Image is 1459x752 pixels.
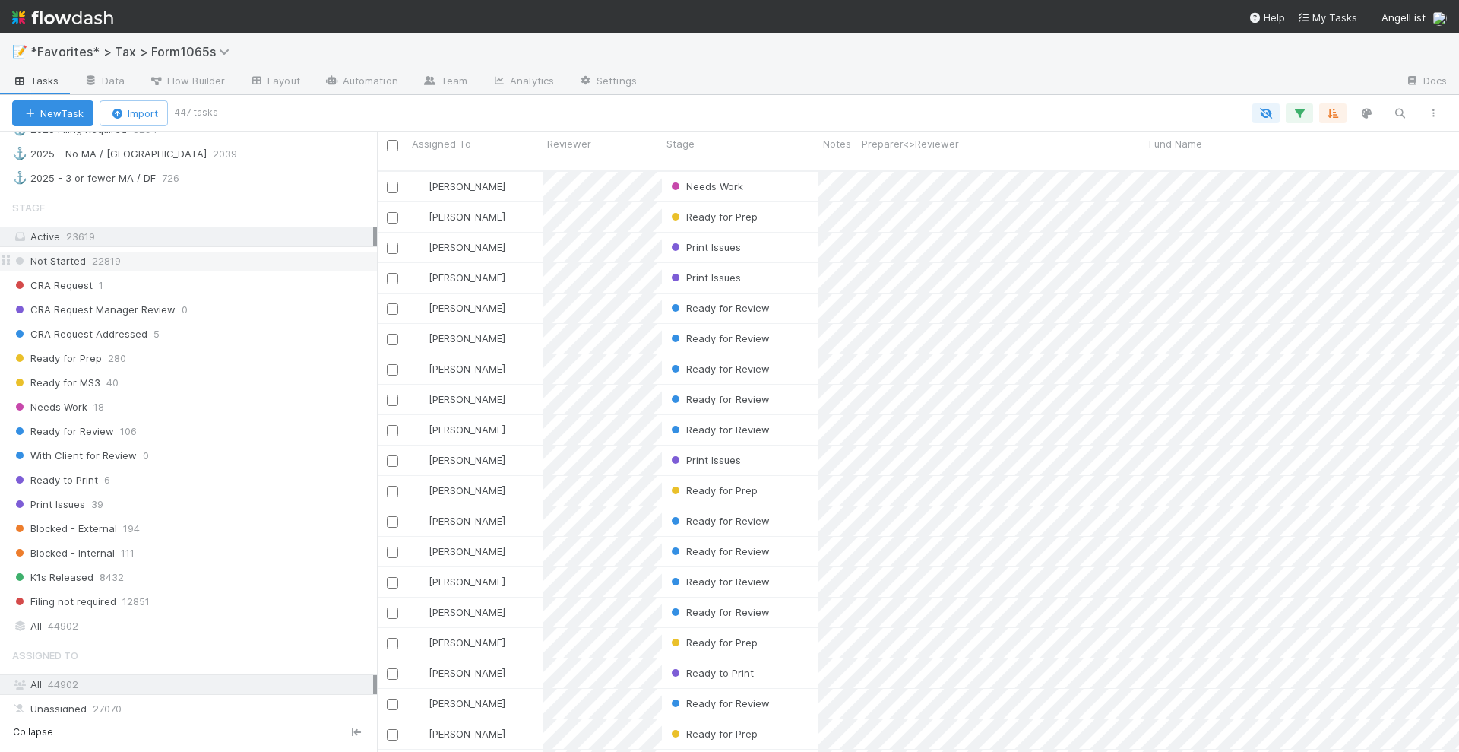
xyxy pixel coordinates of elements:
[12,147,27,160] span: ⚓
[106,373,119,392] span: 40
[668,393,770,405] span: Ready for Review
[668,209,758,224] div: Ready for Prep
[668,271,741,284] span: Print Issues
[387,334,398,345] input: Toggle Row Selected
[182,300,188,319] span: 0
[413,270,505,285] div: [PERSON_NAME]
[413,240,505,255] div: [PERSON_NAME]
[668,545,770,557] span: Ready for Review
[429,241,505,253] span: [PERSON_NAME]
[387,395,398,406] input: Toggle Row Selected
[12,5,113,30] img: logo-inverted-e16ddd16eac7371096b0.svg
[429,211,505,223] span: [PERSON_NAME]
[12,252,86,271] span: Not Started
[414,241,426,253] img: avatar_d45d11ee-0024-4901-936f-9df0a9cc3b4e.png
[12,446,137,465] span: With Client for Review
[668,300,770,316] div: Ready for Review
[413,483,505,498] div: [PERSON_NAME]
[104,471,110,490] span: 6
[668,270,741,285] div: Print Issues
[429,424,505,436] span: [PERSON_NAME]
[1393,70,1459,94] a: Docs
[429,697,505,709] span: [PERSON_NAME]
[414,515,426,527] img: avatar_66854b90-094e-431f-b713-6ac88429a2b8.png
[668,331,770,346] div: Ready for Review
[668,574,770,589] div: Ready for Review
[387,608,398,619] input: Toggle Row Selected
[414,211,426,223] img: avatar_cfa6ccaa-c7d9-46b3-b608-2ec56ecf97ad.png
[547,136,591,151] span: Reviewer
[387,455,398,467] input: Toggle Row Selected
[149,73,225,88] span: Flow Builder
[1149,136,1202,151] span: Fund Name
[108,349,126,368] span: 280
[668,302,770,314] span: Ready for Review
[429,515,505,527] span: [PERSON_NAME]
[143,446,149,465] span: 0
[387,140,398,151] input: Toggle All Rows Selected
[48,678,78,690] span: 44902
[93,700,122,719] span: 27070
[429,484,505,497] span: [PERSON_NAME]
[429,606,505,618] span: [PERSON_NAME]
[413,452,505,468] div: [PERSON_NAME]
[12,192,45,223] span: Stage
[13,725,53,739] span: Collapse
[12,471,98,490] span: Ready to Print
[413,635,505,650] div: [PERSON_NAME]
[91,495,103,514] span: 39
[174,106,218,119] small: 447 tasks
[666,136,695,151] span: Stage
[1249,10,1285,25] div: Help
[429,454,505,466] span: [PERSON_NAME]
[414,363,426,375] img: avatar_e41e7ae5-e7d9-4d8d-9f56-31b0d7a2f4fd.png
[668,240,741,255] div: Print Issues
[413,422,505,437] div: [PERSON_NAME]
[387,364,398,376] input: Toggle Row Selected
[12,495,85,514] span: Print Issues
[387,699,398,710] input: Toggle Row Selected
[12,398,87,417] span: Needs Work
[12,300,176,319] span: CRA Request Manager Review
[92,252,121,271] span: 22819
[414,606,426,618] img: avatar_711f55b7-5a46-40da-996f-bc93b6b86381.png
[429,271,505,284] span: [PERSON_NAME]
[668,635,758,650] div: Ready for Prep
[137,70,237,94] a: Flow Builder
[387,638,398,649] input: Toggle Row Selected
[413,574,505,589] div: [PERSON_NAME]
[429,728,505,740] span: [PERSON_NAME]
[66,230,95,243] span: 23619
[1297,10,1357,25] a: My Tasks
[1381,11,1426,24] span: AngelList
[668,697,770,709] span: Ready for Review
[668,361,770,376] div: Ready for Review
[93,398,104,417] span: 18
[387,516,398,528] input: Toggle Row Selected
[12,171,27,184] span: ⚓
[414,332,426,344] img: avatar_711f55b7-5a46-40da-996f-bc93b6b86381.png
[410,70,479,94] a: Team
[668,696,770,711] div: Ready for Review
[412,136,471,151] span: Assigned To
[12,422,114,441] span: Ready for Review
[668,483,758,498] div: Ready for Prep
[413,544,505,559] div: [PERSON_NAME]
[387,577,398,589] input: Toggle Row Selected
[668,452,741,468] div: Print Issues
[387,182,398,193] input: Toggle Row Selected
[413,179,505,194] div: [PERSON_NAME]
[387,212,398,224] input: Toggle Row Selected
[823,136,959,151] span: Notes - Preparer<>Reviewer
[413,726,505,741] div: [PERSON_NAME]
[12,144,207,163] div: 2025 - No MA / [GEOGRAPHIC_DATA]
[414,667,426,679] img: avatar_711f55b7-5a46-40da-996f-bc93b6b86381.png
[387,303,398,315] input: Toggle Row Selected
[668,392,770,407] div: Ready for Review
[414,545,426,557] img: avatar_e41e7ae5-e7d9-4d8d-9f56-31b0d7a2f4fd.png
[668,180,743,192] span: Needs Work
[414,484,426,497] img: avatar_cfa6ccaa-c7d9-46b3-b608-2ec56ecf97ad.png
[414,271,426,284] img: avatar_e41e7ae5-e7d9-4d8d-9f56-31b0d7a2f4fd.png
[71,70,137,94] a: Data
[413,300,505,316] div: [PERSON_NAME]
